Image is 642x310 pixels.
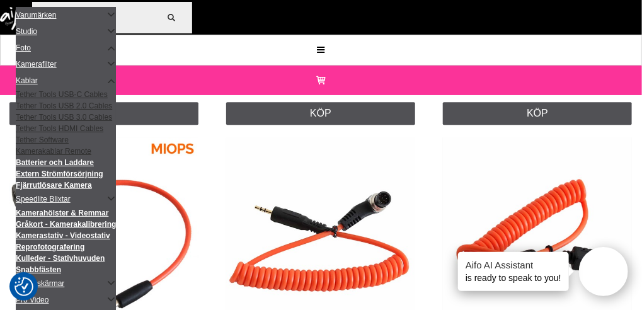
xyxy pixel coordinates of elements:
button: Samtyckesinställningar [14,275,33,298]
a: Reflexskärmar [16,278,64,289]
a: Reprofotografering [16,243,84,251]
a: Kulleder - Stativhuvuden [16,254,105,263]
a: Extern Strömförsörjning [16,169,103,178]
a: Pro Video [16,294,49,306]
a: Kablar [16,75,38,86]
a: Kamerastativ - Videostativ [16,231,110,240]
input: Sök produkter ... [42,2,160,33]
a: Köp [9,102,198,125]
a: Köp [443,102,632,125]
a: Snabbfästen [16,265,61,274]
a: Fjärrutlösare Kamera [16,181,92,190]
a: Tether Tools USB 2.0 Cables [16,101,112,110]
a: Kamerafilter [16,59,57,70]
a: Speedlite Blixtar [16,193,71,205]
a: Kamerakablar Remote [16,147,91,156]
img: Revisit consent button [14,277,33,296]
a: Foto [16,42,31,54]
h4: Aifo AI Assistant [466,258,561,272]
a: Gråkort - Kamerakalibrering [16,220,116,229]
a: Varumärken [16,9,56,21]
a: Tether Software [16,135,69,144]
a: Batterier och Laddare [16,158,94,167]
a: Tether Tools USB-C Cables [16,90,108,99]
a: Tether Tools USB 3.0 Cables [16,113,112,122]
a: Kamerahölster & Remmar [16,209,108,217]
a: Köp [226,102,415,125]
div: is ready to speak to you! [458,252,569,291]
a: Studio [16,26,37,37]
a: Tether Tools HDMI Cables [16,124,103,133]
